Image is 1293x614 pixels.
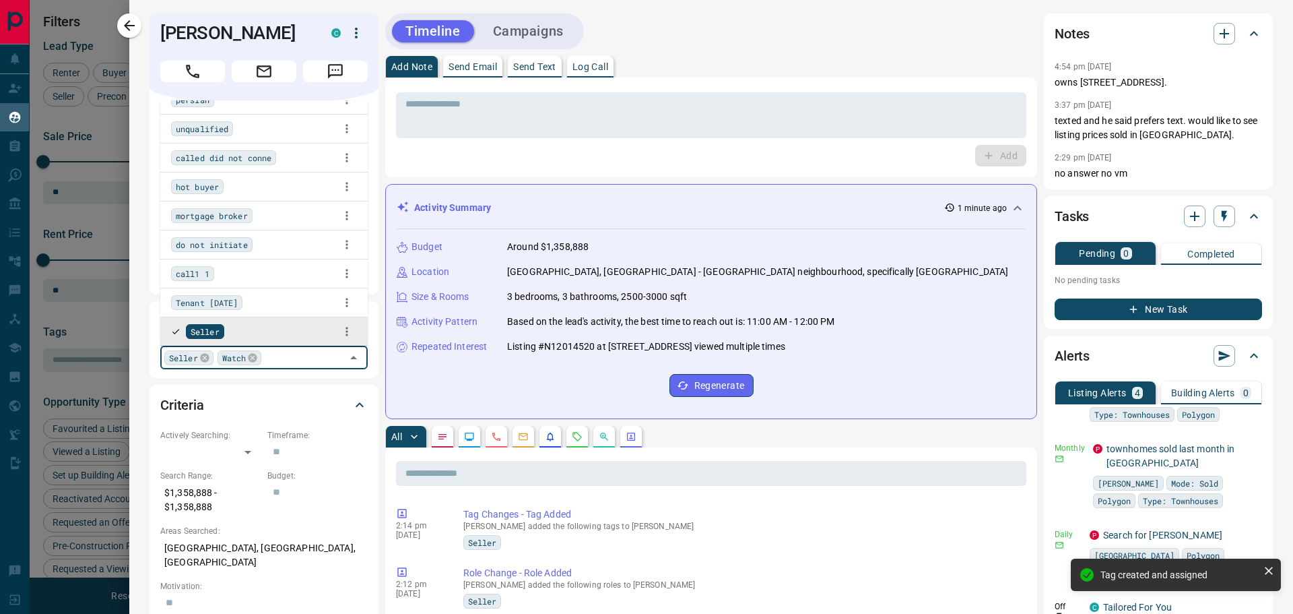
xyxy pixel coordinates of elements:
[176,238,248,251] span: do not initiate
[331,28,341,38] div: condos.ca
[176,151,271,164] span: called did not conne
[176,122,228,135] span: unqualified
[160,389,368,421] div: Criteria
[1100,570,1258,580] div: Tag created and assigned
[958,202,1007,214] p: 1 minute ago
[1143,494,1218,508] span: Type: Townhouses
[1055,153,1112,162] p: 2:29 pm [DATE]
[437,431,448,442] svg: Notes
[1135,388,1140,398] p: 4
[1090,603,1099,612] div: condos.ca
[411,290,469,304] p: Size & Rooms
[160,537,368,574] p: [GEOGRAPHIC_DATA], [GEOGRAPHIC_DATA], [GEOGRAPHIC_DATA]
[1123,249,1129,258] p: 0
[160,470,261,482] p: Search Range:
[169,351,198,365] span: Seller
[160,482,261,518] p: $1,358,888 - $1,358,888
[507,315,835,329] p: Based on the lead's activity, the best time to reach out is: 11:00 AM - 12:00 PM
[411,265,449,279] p: Location
[1055,345,1090,367] h2: Alerts
[626,431,636,442] svg: Agent Actions
[1094,408,1170,421] span: Type: Townhouses
[164,350,213,365] div: Seller
[396,589,443,598] p: [DATE]
[160,61,225,82] span: Call
[463,580,1021,590] p: [PERSON_NAME] added the following roles to [PERSON_NAME]
[392,20,474,42] button: Timeline
[1171,388,1235,398] p: Building Alerts
[267,470,368,482] p: Budget:
[513,62,556,71] p: Send Text
[160,429,261,441] p: Actively Searching:
[411,315,477,329] p: Activity Pattern
[1098,477,1159,490] span: [PERSON_NAME]
[1103,530,1222,541] a: Search for [PERSON_NAME]
[1243,388,1249,398] p: 0
[1055,270,1262,290] p: No pending tasks
[160,22,311,44] h1: [PERSON_NAME]
[1055,18,1262,50] div: Notes
[507,265,1008,279] p: [GEOGRAPHIC_DATA], [GEOGRAPHIC_DATA] - [GEOGRAPHIC_DATA] neighbourhood, specifically [GEOGRAPHIC_...
[463,508,1021,522] p: Tag Changes - Tag Added
[1055,528,1082,541] p: Daily
[464,431,475,442] svg: Lead Browsing Activity
[1055,601,1082,613] p: Off
[411,240,442,254] p: Budget
[468,536,496,549] span: Seller
[191,325,220,338] span: Seller
[176,267,209,280] span: call1 1
[1098,494,1131,508] span: Polygon
[1187,249,1235,259] p: Completed
[463,566,1021,580] p: Role Change - Role Added
[1055,541,1064,550] svg: Email
[1103,602,1172,613] a: Tailored For You
[1093,444,1102,454] div: property.ca
[222,351,246,365] span: Watch
[1055,340,1262,372] div: Alerts
[468,594,496,608] span: Seller
[1055,206,1089,227] h2: Tasks
[1106,443,1235,468] a: townhomes sold last month in [GEOGRAPHIC_DATA]
[396,530,443,540] p: [DATE]
[491,431,502,442] svg: Calls
[160,580,368,592] p: Motivation:
[1055,62,1112,71] p: 4:54 pm [DATE]
[599,431,609,442] svg: Opportunities
[507,290,687,304] p: 3 bedrooms, 3 bathrooms, 2500-3000 sqft
[1182,408,1215,421] span: Polygon
[507,240,589,254] p: Around $1,358,888
[1187,549,1220,562] span: Polygon
[1094,549,1174,562] span: [GEOGRAPHIC_DATA]
[303,61,368,82] span: Message
[344,348,363,367] button: Close
[396,580,443,589] p: 2:12 pm
[176,296,238,309] span: Tenant [DATE]
[176,209,248,222] span: mortgage broker
[267,429,368,441] p: Timeframe:
[1055,166,1262,181] p: no answer no vm
[1171,477,1218,490] span: Mode: Sold
[397,195,1026,220] div: Activity Summary1 minute ago
[218,350,262,365] div: Watch
[414,201,491,215] p: Activity Summary
[507,340,785,354] p: Listing #N12014520 at [STREET_ADDRESS] viewed multiple times
[572,431,583,442] svg: Requests
[479,20,577,42] button: Campaigns
[160,525,368,537] p: Areas Searched:
[391,62,432,71] p: Add Note
[669,374,754,397] button: Regenerate
[1055,454,1064,464] svg: Email
[411,340,487,354] p: Repeated Interest
[1055,75,1262,90] p: owns [STREET_ADDRESS].
[1055,23,1090,44] h2: Notes
[1090,530,1099,540] div: property.ca
[232,61,296,82] span: Email
[176,180,219,193] span: hot buyer
[1068,388,1127,398] p: Listing Alerts
[1055,114,1262,142] p: texted and he said prefers text. would like to see listing prices sold in [GEOGRAPHIC_DATA].
[463,522,1021,531] p: [PERSON_NAME] added the following tags to [PERSON_NAME]
[449,62,497,71] p: Send Email
[1079,249,1115,258] p: Pending
[545,431,556,442] svg: Listing Alerts
[518,431,529,442] svg: Emails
